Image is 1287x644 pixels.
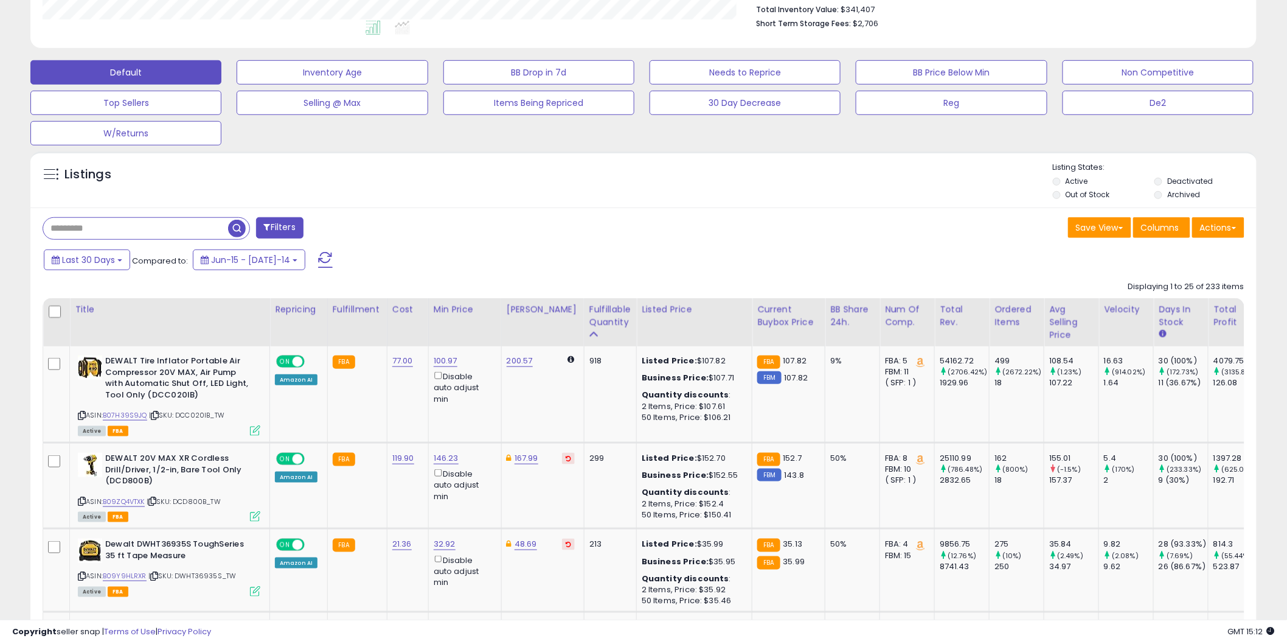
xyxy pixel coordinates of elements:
[589,539,627,550] div: 213
[642,509,743,520] div: 50 Items, Price: $150.41
[148,571,236,581] span: | SKU: DWHT36935S_TW
[757,453,780,466] small: FBA
[30,121,221,145] button: W/Returns
[994,355,1044,366] div: 499
[757,303,820,329] div: Current Buybox Price
[12,626,211,638] div: seller snap | |
[885,303,929,329] div: Num of Comp.
[757,469,781,481] small: FBM
[948,551,976,561] small: (12.76%)
[515,452,538,464] a: 167.99
[589,453,627,464] div: 299
[650,60,841,85] button: Needs to Reprice
[1167,464,1201,474] small: (233.33%)
[277,454,293,464] span: ON
[994,377,1044,388] div: 18
[1063,60,1254,85] button: Non Competitive
[1049,539,1098,550] div: 35.84
[1002,367,1042,377] small: (2672.22%)
[108,587,128,597] span: FBA
[1167,176,1213,186] label: Deactivated
[642,469,709,481] b: Business Price:
[333,355,355,369] small: FBA
[44,250,130,270] button: Last 30 Days
[78,355,102,380] img: 51F7EelEkoL._SL40_.jpg
[642,538,697,550] b: Listed Price:
[642,556,743,567] div: $35.95
[642,470,743,481] div: $152.55
[30,91,221,115] button: Top Sellers
[1213,475,1263,486] div: 192.71
[642,355,743,366] div: $107.82
[1066,176,1088,186] label: Active
[443,60,634,85] button: BB Drop in 7d
[940,355,989,366] div: 54162.72
[994,475,1044,486] div: 18
[642,487,743,498] div: :
[1053,162,1257,173] p: Listing States:
[1104,539,1153,550] div: 9.82
[642,372,709,383] b: Business Price:
[1159,453,1208,464] div: 30 (100%)
[830,303,875,329] div: BB Share 24h.
[856,60,1047,85] button: BB Price Below Min
[1159,303,1203,329] div: Days In Stock
[1213,377,1263,388] div: 126.08
[1049,475,1098,486] div: 157.37
[103,410,147,421] a: B07H39S9JQ
[885,377,925,388] div: ( SFP: 1 )
[1066,189,1110,200] label: Out of Stock
[1167,551,1193,561] small: (7.69%)
[1049,561,1098,572] div: 34.97
[650,91,841,115] button: 30 Day Decrease
[642,389,729,401] b: Quantity discounts
[108,426,128,436] span: FBA
[1159,475,1208,486] div: 9 (30%)
[783,452,802,464] span: 152.7
[642,573,743,584] div: :
[392,452,414,464] a: 119.90
[589,355,627,366] div: 918
[1063,91,1254,115] button: De2
[940,561,989,572] div: 8741.43
[1213,303,1258,329] div: Total Profit
[885,464,925,475] div: FBM: 10
[642,412,743,423] div: 50 Items, Price: $106.21
[104,626,156,637] a: Terms of Use
[783,355,807,366] span: 107.82
[1002,464,1029,474] small: (800%)
[830,355,870,366] div: 9%
[78,453,102,477] img: 412wqptluJL._SL40_.jpg
[333,453,355,466] small: FBA
[392,538,412,550] a: 21.36
[62,254,115,266] span: Last 30 Days
[1192,217,1244,238] button: Actions
[994,303,1039,329] div: Ordered Items
[642,573,729,584] b: Quantity discounts
[78,426,106,436] span: All listings currently available for purchase on Amazon
[1213,539,1263,550] div: 814.3
[392,303,423,316] div: Cost
[1112,367,1145,377] small: (914.02%)
[940,303,984,329] div: Total Rev.
[589,303,631,329] div: Fulfillable Quantity
[783,556,805,567] span: 35.99
[434,538,456,550] a: 32.92
[12,626,57,637] strong: Copyright
[1049,355,1098,366] div: 108.54
[392,355,413,367] a: 77.00
[78,539,102,563] img: 41+ZktMYjXL._SL40_.jpg
[303,357,322,367] span: OFF
[642,390,743,401] div: :
[434,303,496,316] div: Min Price
[1213,561,1263,572] div: 523.87
[1221,551,1252,561] small: (55.44%)
[1049,453,1098,464] div: 155.01
[1057,367,1081,377] small: (1.23%)
[642,584,743,595] div: 2 Items, Price: $35.92
[994,453,1044,464] div: 162
[78,587,106,597] span: All listings currently available for purchase on Amazon
[105,539,253,564] b: Dewalt DWHT36935S ToughSeries 35 ft Tape Measure
[1112,464,1135,474] small: (170%)
[193,250,305,270] button: Jun-15 - [DATE]-14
